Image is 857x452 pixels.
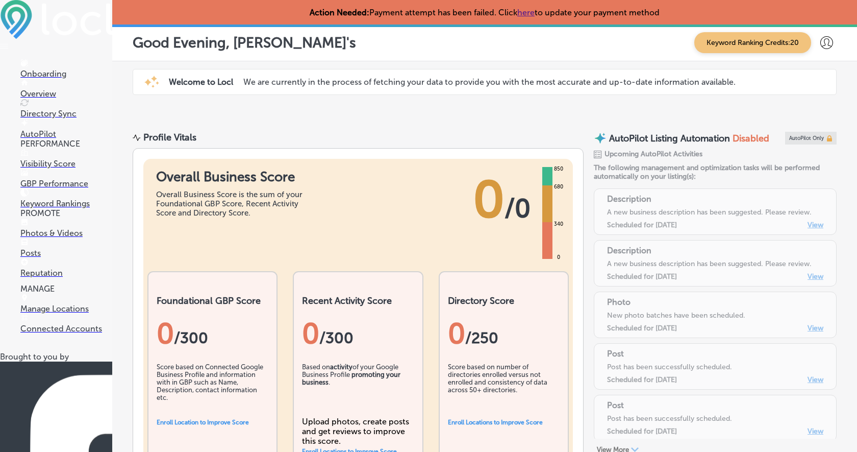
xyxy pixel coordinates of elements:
[517,8,535,17] a: here
[310,8,660,17] p: Payment attempt has been failed. Click to update your payment method
[20,228,112,238] p: Photos & Videos
[20,79,112,99] a: Overview
[20,179,112,188] p: GBP Performance
[133,34,356,51] p: Good Evening, [PERSON_NAME]'s
[20,159,112,169] p: Visibility Score
[143,132,196,143] div: Profile Vitals
[20,109,112,118] p: Directory Sync
[20,129,112,139] p: AutoPilot
[20,99,112,118] a: Directory Sync
[157,317,268,350] div: 0
[20,294,112,314] a: Manage Locations
[330,363,352,371] b: activity
[156,190,309,218] div: Overall Business Score is the sum of your Foundational GBP Score, Recent Activity Score and Direc...
[157,419,249,426] a: Enroll Location to Improve Score
[302,363,414,414] div: Based on of your Google Business Profile .
[473,169,505,230] span: 0
[20,284,112,294] p: MANAGE
[302,295,414,306] h2: Recent Activity Score
[20,120,112,139] a: AutoPilot
[465,329,498,347] span: /250
[174,329,208,347] span: / 300
[609,133,730,144] p: AutoPilot Listing Automation
[448,317,560,350] div: 0
[20,169,112,188] a: GBP Performance
[20,314,112,334] a: Connected Accounts
[20,219,112,238] a: Photos & Videos
[20,89,112,99] p: Overview
[505,193,531,224] span: / 0
[20,268,112,278] p: Reputation
[157,363,268,414] div: Score based on Connected Google Business Profile and information with in GBP such as Name, Descri...
[20,139,112,149] p: PERFORMANCE
[243,77,736,87] p: We are currently in the process of fetching your data to provide you with the most accurate and u...
[20,189,112,208] a: Keyword Rankings
[448,295,560,306] h2: Directory Score
[20,248,112,258] p: Posts
[552,183,565,191] div: 680
[20,208,112,218] p: PROMOTE
[20,59,112,79] a: Onboarding
[20,239,112,258] a: Posts
[594,132,607,145] img: autopilot-icon
[319,329,354,347] span: /300
[552,220,565,228] div: 340
[156,169,309,185] h1: Overall Business Score
[20,258,112,278] a: Reputation
[694,32,811,53] span: Keyword Ranking Credits: 20
[448,419,543,426] a: Enroll Locations to Improve Score
[20,304,112,314] p: Manage Locations
[552,165,565,173] div: 850
[20,324,112,334] p: Connected Accounts
[302,371,400,386] b: promoting your business
[169,77,233,87] span: Welcome to Locl
[20,149,112,169] a: Visibility Score
[555,253,562,261] div: 0
[302,317,414,350] div: 0
[302,417,414,446] div: Upload photos, create posts and get reviews to improve this score.
[20,199,112,208] p: Keyword Rankings
[310,8,369,17] strong: Action Needed:
[448,363,560,414] div: Score based on number of directories enrolled versus not enrolled and consistency of data across ...
[733,133,769,144] span: Disabled
[20,69,112,79] p: Onboarding
[157,295,268,306] h2: Foundational GBP Score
